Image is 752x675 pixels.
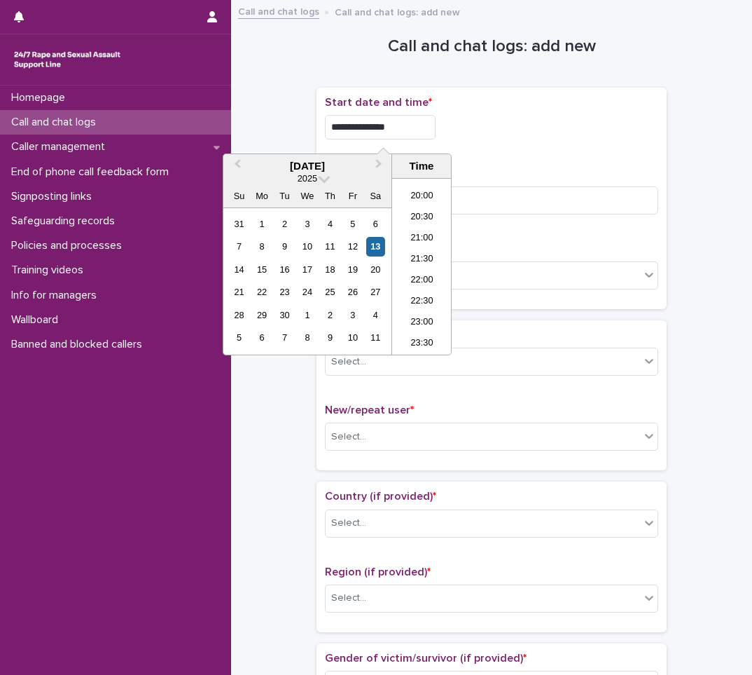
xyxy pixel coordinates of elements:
[6,313,69,327] p: Wallboard
[230,328,249,347] div: Choose Sunday, October 5th, 2025
[392,207,452,229] li: 20:30
[331,591,366,606] div: Select...
[298,186,316,205] div: We
[331,355,366,369] div: Select...
[230,282,249,301] div: Choose Sunday, September 21st, 2025
[252,186,271,205] div: Mo
[11,46,123,74] img: rhQMoQhaT3yELyF149Cw
[369,156,391,178] button: Next Month
[298,214,316,233] div: Choose Wednesday, September 3rd, 2025
[230,260,249,279] div: Choose Sunday, September 14th, 2025
[331,430,366,444] div: Select...
[343,260,362,279] div: Choose Friday, September 19th, 2025
[392,250,452,271] li: 21:30
[325,653,527,664] span: Gender of victim/survivor (if provided)
[6,239,133,252] p: Policies and processes
[298,173,317,184] span: 2025
[6,140,116,154] p: Caller management
[366,306,385,325] div: Choose Saturday, October 4th, 2025
[298,282,316,301] div: Choose Wednesday, September 24th, 2025
[252,214,271,233] div: Choose Monday, September 1st, 2025
[366,186,385,205] div: Sa
[321,306,340,325] div: Choose Thursday, October 2nd, 2025
[321,260,340,279] div: Choose Thursday, September 18th, 2025
[343,214,362,233] div: Choose Friday, September 5th, 2025
[316,36,667,57] h1: Call and chat logs: add new
[225,156,247,178] button: Previous Month
[238,3,319,19] a: Call and chat logs
[252,260,271,279] div: Choose Monday, September 15th, 2025
[6,165,180,179] p: End of phone call feedback form
[6,289,108,302] p: Info for managers
[321,186,340,205] div: Th
[275,237,294,256] div: Choose Tuesday, September 9th, 2025
[6,91,76,104] p: Homepage
[275,306,294,325] div: Choose Tuesday, September 30th, 2025
[325,97,432,108] span: Start date and time
[298,260,316,279] div: Choose Wednesday, September 17th, 2025
[275,282,294,301] div: Choose Tuesday, September 23rd, 2025
[396,160,447,172] div: Time
[230,237,249,256] div: Choose Sunday, September 7th, 2025
[392,186,452,207] li: 20:00
[325,404,414,416] span: New/repeat user
[325,566,431,578] span: Region (if provided)
[298,237,316,256] div: Choose Wednesday, September 10th, 2025
[275,260,294,279] div: Choose Tuesday, September 16th, 2025
[321,282,340,301] div: Choose Thursday, September 25th, 2025
[392,313,452,334] li: 23:00
[321,237,340,256] div: Choose Thursday, September 11th, 2025
[392,292,452,313] li: 22:30
[343,282,362,301] div: Choose Friday, September 26th, 2025
[223,160,391,172] div: [DATE]
[275,328,294,347] div: Choose Tuesday, October 7th, 2025
[366,214,385,233] div: Choose Saturday, September 6th, 2025
[335,4,460,19] p: Call and chat logs: add new
[392,271,452,292] li: 22:00
[321,214,340,233] div: Choose Thursday, September 4th, 2025
[331,516,366,531] div: Select...
[343,306,362,325] div: Choose Friday, October 3rd, 2025
[343,237,362,256] div: Choose Friday, September 12th, 2025
[230,214,249,233] div: Choose Sunday, August 31st, 2025
[6,264,95,277] p: Training videos
[230,306,249,325] div: Choose Sunday, September 28th, 2025
[298,328,316,347] div: Choose Wednesday, October 8th, 2025
[392,334,452,355] li: 23:30
[321,328,340,347] div: Choose Thursday, October 9th, 2025
[366,282,385,301] div: Choose Saturday, September 27th, 2025
[366,237,385,256] div: Choose Saturday, September 13th, 2025
[6,338,153,351] p: Banned and blocked callers
[325,491,436,502] span: Country (if provided)
[275,186,294,205] div: Tu
[275,214,294,233] div: Choose Tuesday, September 2nd, 2025
[252,306,271,325] div: Choose Monday, September 29th, 2025
[252,282,271,301] div: Choose Monday, September 22nd, 2025
[298,306,316,325] div: Choose Wednesday, October 1st, 2025
[6,116,107,129] p: Call and chat logs
[366,260,385,279] div: Choose Saturday, September 20th, 2025
[252,237,271,256] div: Choose Monday, September 8th, 2025
[343,186,362,205] div: Fr
[366,328,385,347] div: Choose Saturday, October 11th, 2025
[252,328,271,347] div: Choose Monday, October 6th, 2025
[230,186,249,205] div: Su
[392,229,452,250] li: 21:00
[228,212,387,349] div: month 2025-09
[6,190,103,203] p: Signposting links
[6,214,126,228] p: Safeguarding records
[343,328,362,347] div: Choose Friday, October 10th, 2025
